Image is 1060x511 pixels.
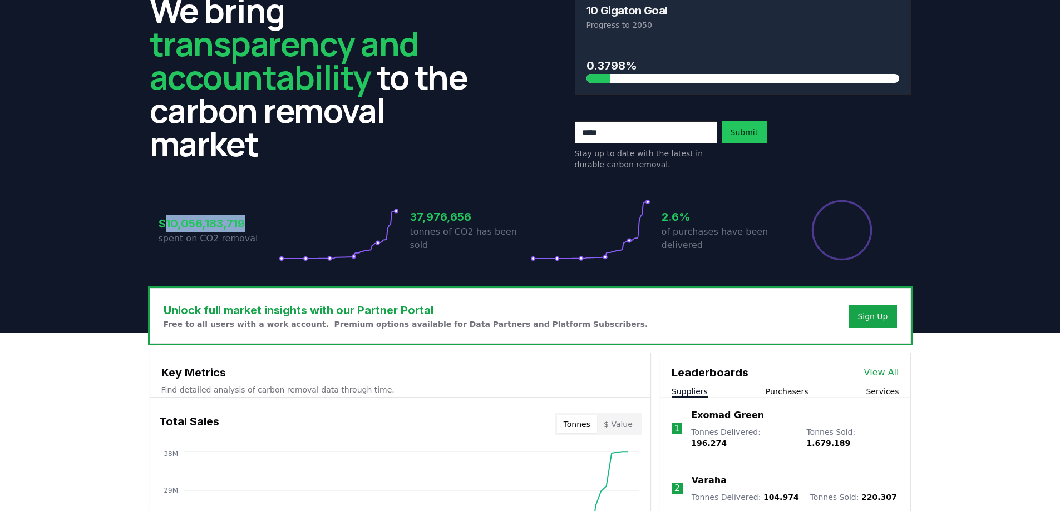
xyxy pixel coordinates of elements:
span: 104.974 [763,493,799,502]
h3: Leaderboards [672,364,748,381]
p: Progress to 2050 [586,19,899,31]
a: Exomad Green [691,409,764,422]
button: Purchasers [766,386,808,397]
tspan: 38M [164,450,178,458]
p: tonnes of CO2 has been sold [410,225,530,252]
h3: Unlock full market insights with our Partner Portal [164,302,648,319]
h3: 2.6% [662,209,782,225]
p: Tonnes Sold : [806,426,899,449]
span: 196.274 [691,439,727,448]
span: transparency and accountability [150,21,418,100]
a: Sign Up [857,311,888,322]
span: 1.679.189 [806,439,850,448]
p: Free to all users with a work account. Premium options available for Data Partners and Platform S... [164,319,648,330]
h3: $10,056,183,719 [159,215,279,232]
a: Varaha [692,474,727,487]
h3: 0.3798% [586,57,899,74]
h3: Total Sales [159,413,219,435]
tspan: 29M [164,487,178,494]
p: Stay up to date with the latest in durable carbon removal. [575,148,717,170]
button: Suppliers [672,386,708,397]
h3: 10 Gigaton Goal [586,5,668,16]
p: spent on CO2 removal [159,232,279,245]
a: View All [864,366,899,379]
p: Tonnes Delivered : [691,426,795,449]
p: of purchases have been delivered [662,225,782,252]
h3: 37,976,656 [410,209,530,225]
h3: Key Metrics [161,364,639,381]
p: 2 [674,482,680,495]
p: Tonnes Delivered : [692,492,799,503]
button: Submit [722,121,767,143]
button: Services [866,386,899,397]
div: Percentage of sales delivered [811,199,873,261]
span: 220.307 [861,493,897,502]
p: 1 [674,422,679,435]
p: Find detailed analysis of carbon removal data through time. [161,384,639,395]
button: $ Value [597,415,639,433]
button: Sign Up [849,305,896,328]
button: Tonnes [557,415,597,433]
p: Tonnes Sold : [810,492,897,503]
